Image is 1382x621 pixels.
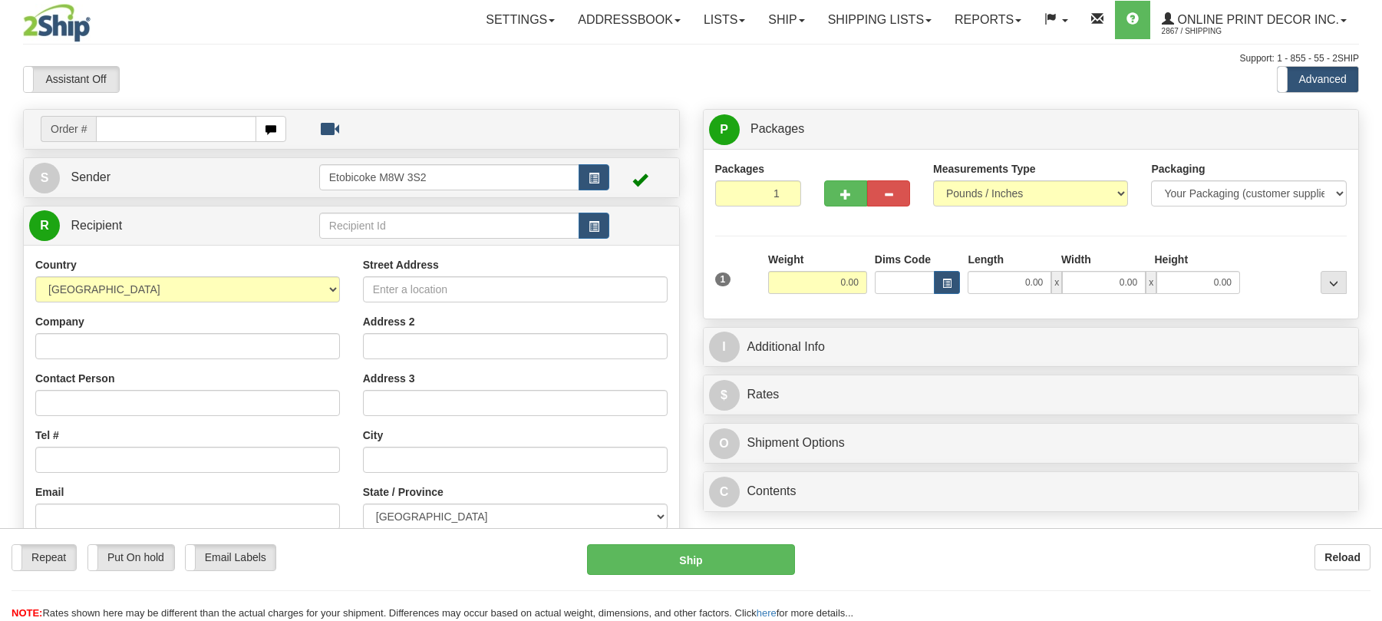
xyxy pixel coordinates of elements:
span: Packages [750,122,804,135]
a: IAdditional Info [709,332,1354,363]
label: Assistant Off [24,67,119,92]
span: Order # [41,116,96,142]
a: Online Print Decor Inc. 2867 / Shipping [1150,1,1358,39]
label: Street Address [363,257,439,273]
input: Recipient Id [319,213,579,239]
label: Weight [768,252,803,267]
a: OShipment Options [709,428,1354,459]
div: ... [1321,271,1347,294]
label: Address 3 [363,371,415,386]
label: Packages [715,161,765,177]
label: Address 2 [363,314,415,329]
label: Email Labels [186,545,275,570]
a: here [757,607,777,619]
label: Country [35,257,77,273]
span: 1 [715,273,731,286]
label: Measurements Type [933,161,1036,177]
span: Online Print Decor Inc. [1174,13,1339,26]
label: Length [968,252,1004,267]
label: Height [1155,252,1189,267]
a: P Packages [709,114,1354,145]
label: City [363,428,383,443]
label: State / Province [363,484,444,500]
span: x [1146,271,1156,294]
span: I [709,332,740,362]
label: Tel # [35,428,59,443]
span: O [709,428,740,459]
label: Put On hold [88,545,173,570]
label: Packaging [1151,161,1205,177]
span: Recipient [71,219,122,232]
input: Sender Id [319,164,579,190]
label: Email [35,484,64,500]
button: Ship [587,544,794,575]
b: Reload [1324,551,1361,563]
span: $ [709,380,740,411]
span: NOTE: [12,607,42,619]
span: S [29,163,60,193]
a: R Recipient [29,210,287,242]
a: Settings [474,1,566,39]
a: Ship [757,1,816,39]
a: Shipping lists [816,1,943,39]
img: logo2867.jpg [23,4,91,42]
label: Contact Person [35,371,114,386]
span: Sender [71,170,110,183]
a: S Sender [29,162,319,193]
div: Support: 1 - 855 - 55 - 2SHIP [23,52,1359,65]
span: R [29,210,60,241]
a: $Rates [709,379,1354,411]
label: Dims Code [875,252,931,267]
a: Lists [692,1,757,39]
span: x [1051,271,1062,294]
label: Repeat [12,545,76,570]
a: CContents [709,476,1354,507]
span: 2867 / Shipping [1162,24,1277,39]
a: Reports [943,1,1033,39]
span: C [709,477,740,507]
label: Company [35,314,84,329]
iframe: chat widget [1347,232,1380,388]
span: P [709,114,740,145]
button: Reload [1314,544,1370,570]
label: Width [1061,252,1091,267]
input: Enter a location [363,276,668,302]
label: Advanced [1278,67,1358,92]
a: Addressbook [566,1,692,39]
